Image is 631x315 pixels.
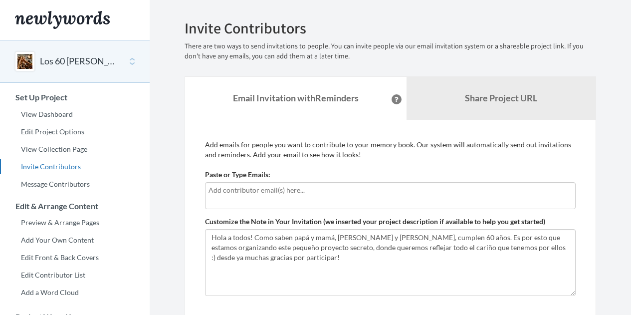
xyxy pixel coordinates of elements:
[205,140,576,160] p: Add emails for people you want to contribute to your memory book. Our system will automatically s...
[205,229,576,296] textarea: Hola a todos! Como saben papá y mamá, [PERSON_NAME] y [PERSON_NAME], cumplen 60 años. Es por esto...
[40,55,121,68] button: Los 60 [PERSON_NAME] & [PERSON_NAME]
[205,170,270,180] label: Paste or Type Emails:
[205,217,545,227] label: Customize the Note in Your Invitation (we inserted your project description if available to help ...
[0,93,150,102] h3: Set Up Project
[15,11,110,29] img: Newlywords logo
[185,20,596,36] h2: Invite Contributors
[185,41,596,61] p: There are two ways to send invitations to people. You can invite people via our email invitation ...
[0,202,150,211] h3: Edit & Arrange Content
[233,92,359,103] strong: Email Invitation with Reminders
[209,185,572,196] input: Add contributor email(s) here...
[465,92,537,103] b: Share Project URL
